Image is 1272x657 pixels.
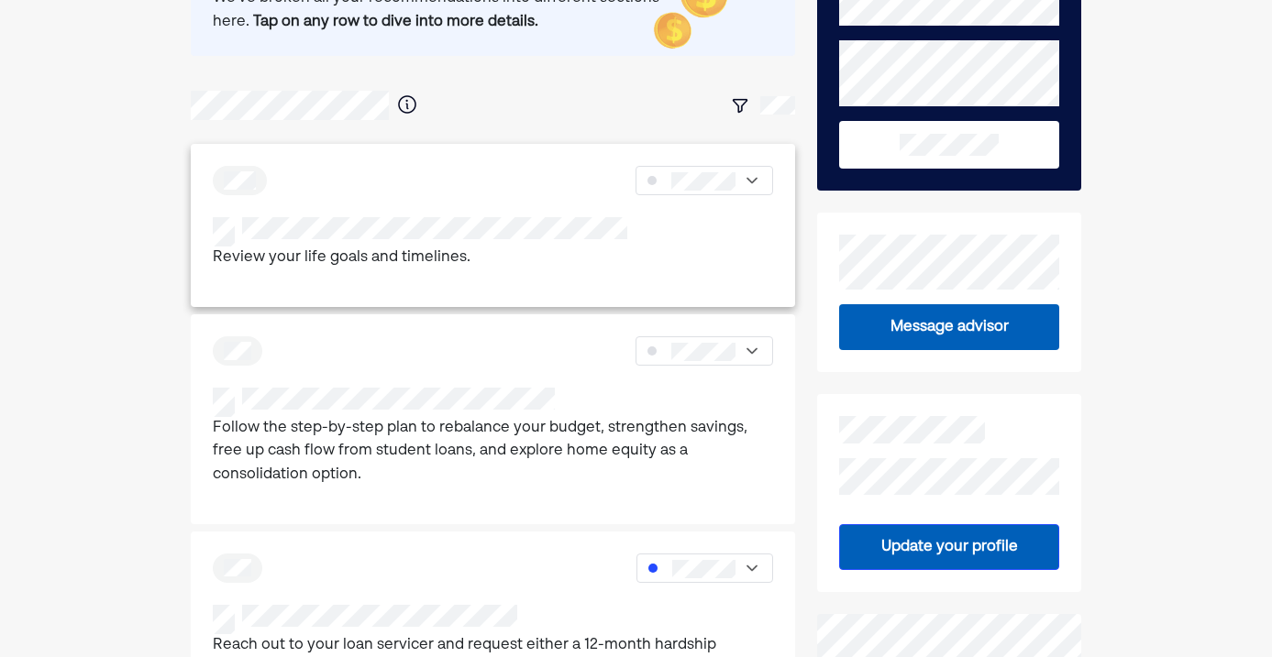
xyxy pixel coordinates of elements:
[839,524,1059,570] button: Update your profile
[839,304,1059,350] button: Message advisor
[213,246,627,270] p: Review your life goals and timelines.
[213,417,774,487] p: Follow the step-by-step plan to rebalance your budget, strengthen savings, free up cash flow from...
[253,15,538,29] b: Tap on any row to dive into more details.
